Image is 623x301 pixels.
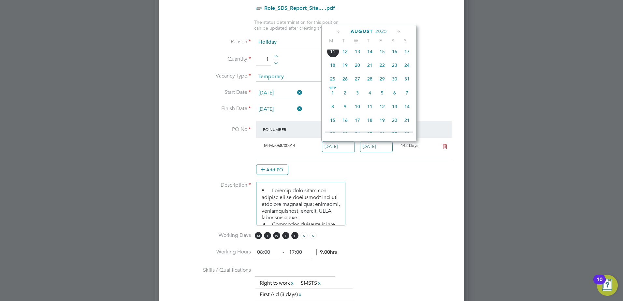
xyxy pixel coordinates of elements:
[169,249,251,255] label: Working Hours
[326,87,339,90] span: Sep
[374,38,387,44] span: F
[256,72,337,82] input: Select one
[339,128,351,140] span: 23
[401,73,413,85] span: 31
[169,267,251,274] label: Skills / Qualifications
[401,143,418,148] span: 142 Days
[399,38,412,44] span: S
[364,45,376,58] span: 14
[317,279,322,287] a: x
[376,73,388,85] span: 29
[339,87,351,99] span: 2
[375,29,387,34] span: 2025
[326,87,339,99] span: 1
[256,165,288,175] button: Add PO
[364,114,376,126] span: 18
[298,279,324,288] li: SMSTS
[360,141,393,152] input: Select one
[254,19,342,31] span: The status determination for this position can be updated after creating the vacancy
[388,59,401,71] span: 23
[264,143,295,148] span: M-MZ068/00014
[376,114,388,126] span: 19
[388,114,401,126] span: 20
[169,232,251,239] label: Working Days
[282,232,289,239] span: T
[310,232,317,239] span: S
[401,100,413,113] span: 14
[364,128,376,140] span: 25
[364,59,376,71] span: 21
[255,232,262,239] span: M
[339,73,351,85] span: 26
[322,141,355,152] input: Select one
[257,290,305,299] li: First Aid (3 days)
[169,38,251,45] label: Reason
[339,114,351,126] span: 16
[326,45,339,58] span: 11
[401,114,413,126] span: 21
[326,100,339,113] span: 8
[291,232,298,239] span: F
[290,279,295,287] a: x
[298,290,302,299] a: x
[364,100,376,113] span: 11
[401,45,413,58] span: 17
[597,275,618,296] button: Open Resource Center, 10 new notifications
[287,247,312,258] input: 17:00
[264,232,271,239] span: T
[169,73,251,79] label: Vacancy Type
[351,59,364,71] span: 20
[169,89,251,96] label: Start Date
[351,73,364,85] span: 27
[339,100,351,113] span: 9
[325,38,337,44] span: M
[261,123,322,135] div: PO Number
[257,279,297,288] li: Right to work
[264,5,335,11] a: Role_SDS_Report_Site... .pdf
[376,45,388,58] span: 15
[376,87,388,99] span: 5
[398,123,436,135] div: Expiry
[351,100,364,113] span: 10
[388,45,401,58] span: 16
[597,279,602,288] div: 10
[256,105,302,114] input: Select one
[401,87,413,99] span: 7
[351,87,364,99] span: 3
[326,128,339,140] span: 22
[388,100,401,113] span: 13
[339,45,351,58] span: 12
[351,45,364,58] span: 13
[281,249,285,255] span: ‐
[169,182,251,189] label: Description
[256,37,337,47] input: Select one
[388,73,401,85] span: 30
[337,38,350,44] span: T
[362,38,374,44] span: T
[339,59,351,71] span: 19
[388,128,401,140] span: 27
[350,38,362,44] span: W
[300,232,308,239] span: S
[326,114,339,126] span: 15
[401,128,413,140] span: 28
[387,38,399,44] span: S
[376,100,388,113] span: 12
[376,128,388,140] span: 26
[326,73,339,85] span: 25
[256,88,302,98] input: Select one
[169,105,251,112] label: Finish Date
[388,87,401,99] span: 6
[351,29,373,34] span: August
[273,232,280,239] span: W
[364,87,376,99] span: 4
[376,59,388,71] span: 22
[401,59,413,71] span: 24
[351,128,364,140] span: 24
[351,114,364,126] span: 17
[169,126,251,133] label: PO No
[255,247,280,258] input: 08:00
[169,56,251,63] label: Quantity
[364,73,376,85] span: 28
[316,249,337,255] span: 9.00hrs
